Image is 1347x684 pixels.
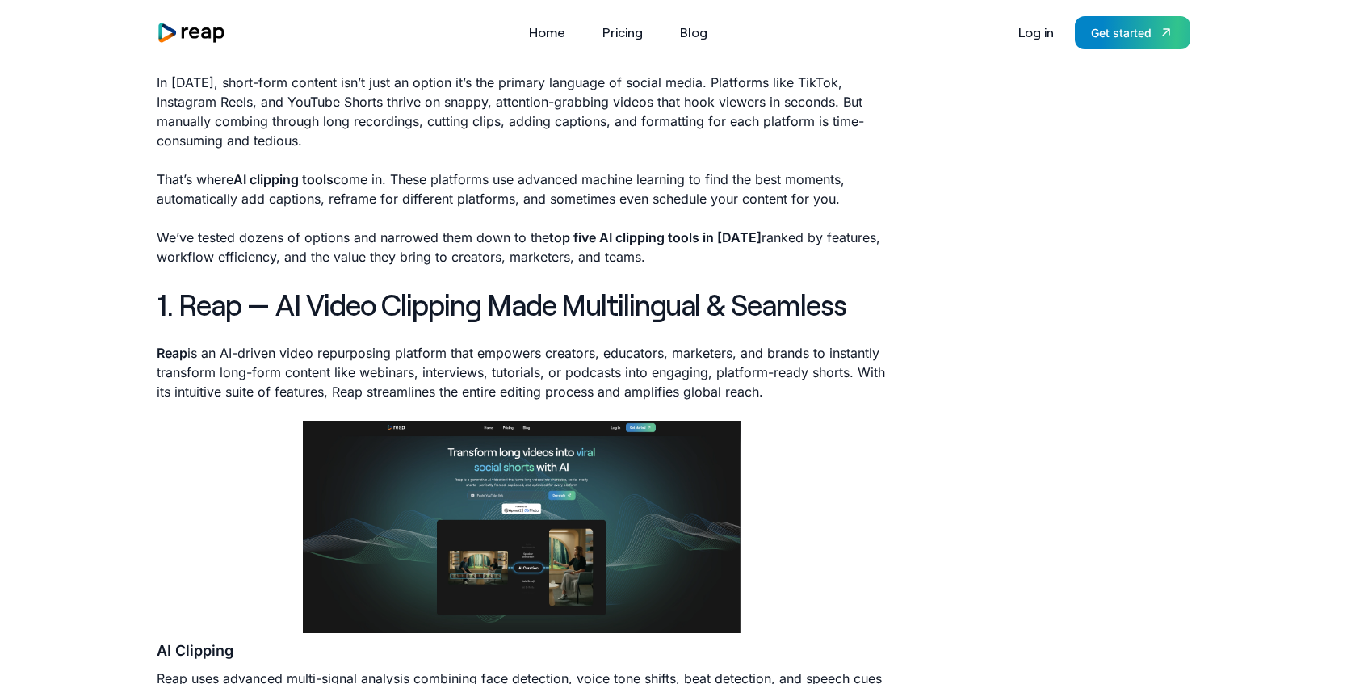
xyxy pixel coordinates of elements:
[672,19,715,45] a: Blog
[157,345,187,361] strong: Reap
[521,19,573,45] a: Home
[157,343,887,401] p: is an AI-driven video repurposing platform that empowers creators, educators, marketers, and bran...
[157,642,233,659] strong: AI Clipping
[157,228,887,266] p: We’ve tested dozens of options and narrowed them down to the ranked by features, workflow efficie...
[157,22,226,44] img: reap logo
[1075,16,1190,49] a: Get started
[233,171,334,187] strong: AI clipping tools
[157,22,226,44] a: home
[157,286,887,324] h2: 1. Reap — AI Video Clipping Made Multilingual & Seamless
[1010,19,1062,45] a: Log in
[157,641,887,661] h4: ‍
[1091,24,1152,41] div: Get started
[157,170,887,208] p: That’s where come in. These platforms use advanced machine learning to find the best moments, aut...
[549,229,762,245] strong: top five AI clipping tools in [DATE]
[157,73,887,150] p: In [DATE], short-form content isn’t just an option it’s the primary language of social media. Pla...
[594,19,651,45] a: Pricing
